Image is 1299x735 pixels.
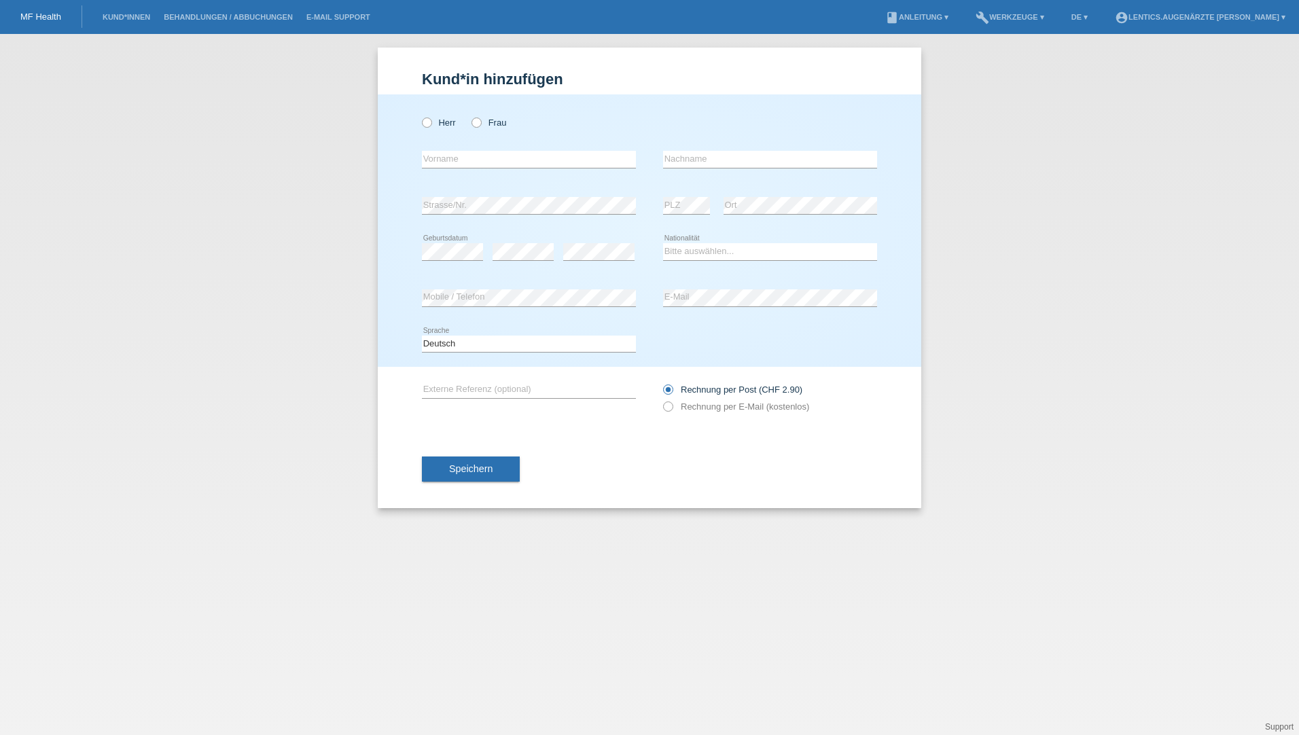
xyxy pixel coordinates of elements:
[976,11,989,24] i: build
[300,13,377,21] a: E-Mail Support
[422,456,520,482] button: Speichern
[20,12,61,22] a: MF Health
[1108,13,1292,21] a: account_circleLentics.Augenärzte [PERSON_NAME] ▾
[663,401,672,418] input: Rechnung per E-Mail (kostenlos)
[885,11,899,24] i: book
[969,13,1051,21] a: buildWerkzeuge ▾
[471,118,506,128] label: Frau
[663,384,802,395] label: Rechnung per Post (CHF 2.90)
[449,463,493,474] span: Speichern
[157,13,300,21] a: Behandlungen / Abbuchungen
[422,118,431,126] input: Herr
[663,401,809,412] label: Rechnung per E-Mail (kostenlos)
[663,384,672,401] input: Rechnung per Post (CHF 2.90)
[96,13,157,21] a: Kund*innen
[878,13,955,21] a: bookAnleitung ▾
[422,71,877,88] h1: Kund*in hinzufügen
[1115,11,1128,24] i: account_circle
[1265,722,1294,732] a: Support
[1065,13,1095,21] a: DE ▾
[471,118,480,126] input: Frau
[422,118,456,128] label: Herr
